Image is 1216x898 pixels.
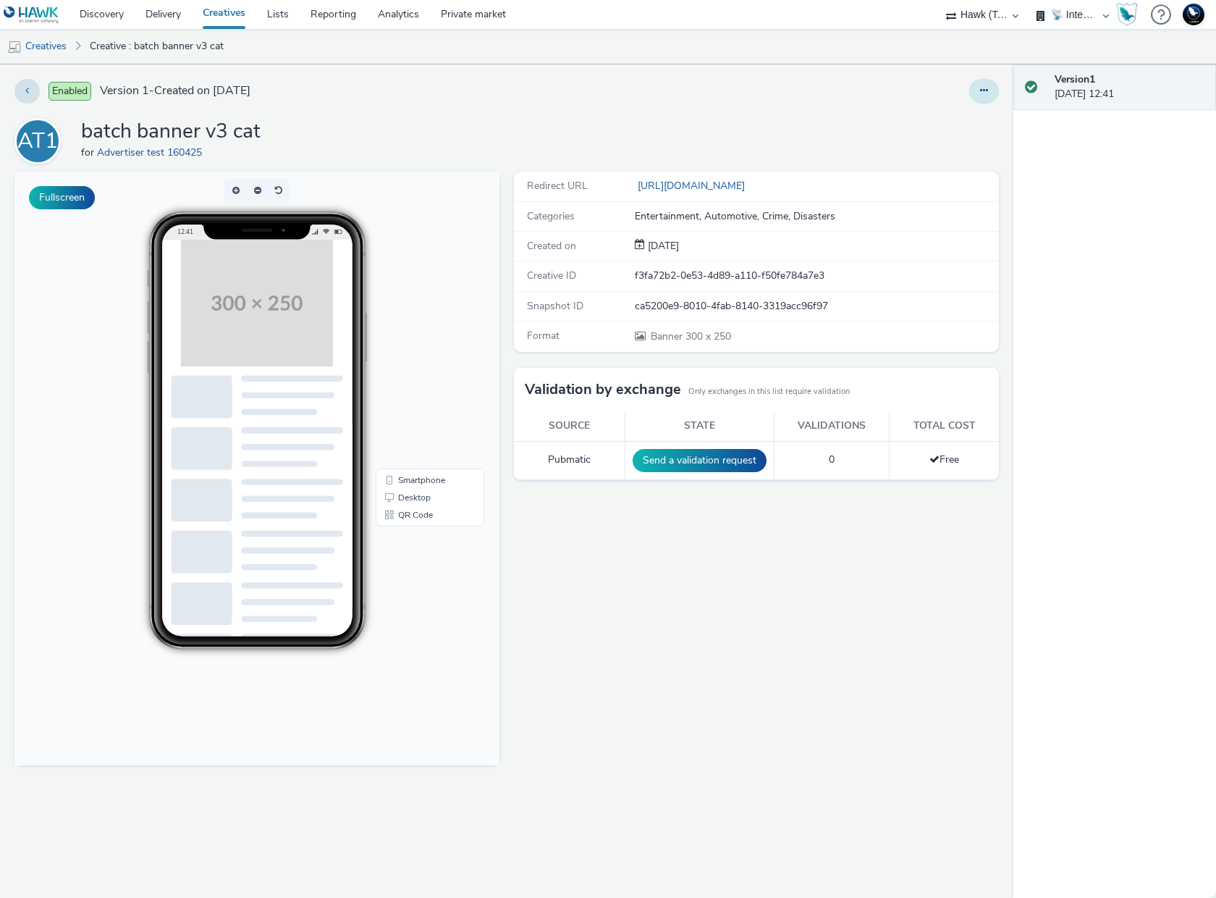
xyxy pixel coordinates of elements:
img: undefined Logo [4,6,59,24]
div: f3fa72b2-0e53-4d89-a110-f50fe784a7e3 [635,269,997,283]
div: ca5200e9-8010-4fab-8140-3319acc96f97 [635,299,997,314]
span: 12:41 [163,56,179,64]
span: Categories [527,209,575,223]
span: 300 x 250 [649,330,731,343]
span: Snapshot ID [527,299,583,313]
a: AT1 [14,134,67,148]
a: Advertiser test 160425 [97,146,208,159]
div: Entertainment, Automotive, Crime, Disasters [635,209,997,224]
td: Pubmatic [514,441,625,479]
th: State [625,411,774,441]
a: Creative : batch banner v3 cat [83,29,231,64]
span: Smartphone [384,304,431,313]
span: Free [929,453,959,466]
span: for [81,146,97,159]
span: Redirect URL [527,179,588,193]
span: Banner [651,330,685,343]
img: Support Hawk [1183,4,1204,25]
small: Only exchanges in this list require validation [688,386,850,398]
span: Format [527,329,560,343]
span: Created on [527,239,576,253]
li: QR Code [364,335,467,352]
div: Creation 08 September 2025, 12:41 [645,239,679,253]
div: [DATE] 12:41 [1055,72,1204,102]
li: Desktop [364,317,467,335]
span: Creative ID [527,269,576,282]
th: Total cost [890,411,999,441]
th: Validations [774,411,890,441]
div: AT1 [17,121,58,161]
span: QR Code [384,339,418,348]
span: Enabled [48,82,91,101]
img: mobile [7,40,22,54]
h3: Validation by exchange [525,379,681,400]
a: [URL][DOMAIN_NAME] [635,179,751,193]
a: Hawk Academy [1116,3,1144,26]
li: Smartphone [364,300,467,317]
strong: Version 1 [1055,72,1095,86]
span: [DATE] [645,239,679,253]
button: Send a validation request [633,449,767,472]
img: Advertisement preview [166,68,318,195]
th: Source [514,411,625,441]
h1: batch banner v3 cat [81,118,261,146]
span: Desktop [384,322,416,330]
span: Version 1 - Created on [DATE] [100,83,250,99]
button: Fullscreen [29,186,95,209]
span: 0 [829,453,835,466]
img: Hawk Academy [1116,3,1138,26]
